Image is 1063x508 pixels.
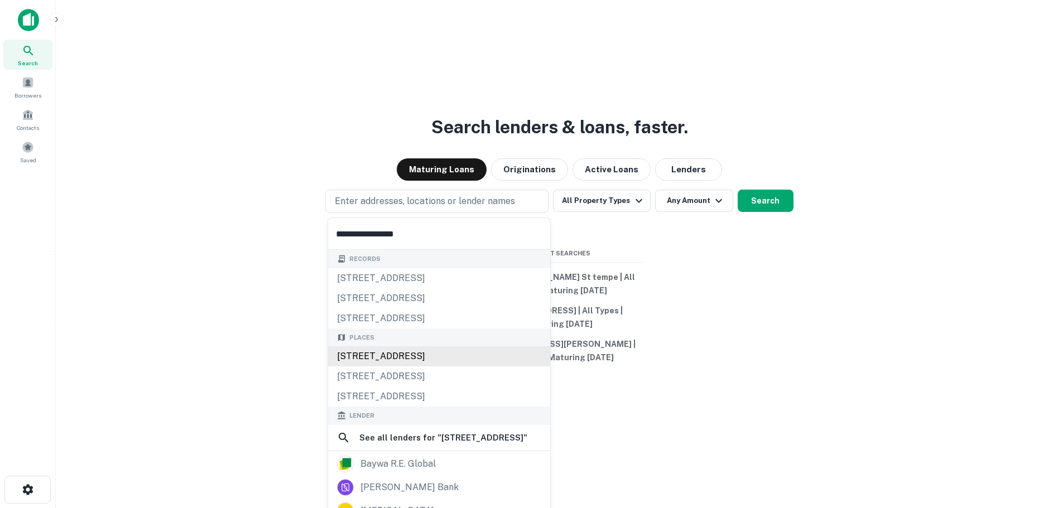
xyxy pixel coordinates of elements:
button: Maturing Loans [397,158,487,181]
a: Search [3,40,52,70]
span: Borrowers [15,91,41,100]
span: Saved [20,156,36,165]
h3: Search lenders & loans, faster. [431,114,688,141]
div: [STREET_ADDRESS] [328,346,550,366]
button: [STREET_ADDRESS][PERSON_NAME] | All Types | Maturing [DATE] [476,334,643,367]
div: [STREET_ADDRESS] [328,386,550,407]
button: Active Loans [573,158,651,181]
a: baywa r.e. global [328,452,550,476]
button: Originations [491,158,568,181]
div: [STREET_ADDRESS] [328,366,550,386]
span: Search [18,59,38,67]
p: Enter addresses, locations or lender names [335,195,515,208]
button: 1248 E [PERSON_NAME] St tempe | All Types | Maturing [DATE] [476,267,643,301]
button: Enter addresses, locations or lender names [325,190,549,213]
span: Contacts [17,123,39,132]
button: Lenders [655,158,722,181]
div: baywa r.e. global [360,456,436,472]
img: picture [338,480,353,495]
div: [STREET_ADDRESS] [328,268,550,288]
img: capitalize-icon.png [18,9,39,31]
span: Recent Searches [476,249,643,258]
div: [PERSON_NAME] bank [360,479,459,496]
a: [PERSON_NAME] bank [328,476,550,499]
button: Search [738,190,793,212]
button: All Property Types [553,190,650,212]
button: [STREET_ADDRESS] | All Types | Maturing [DATE] [476,301,643,334]
span: Places [349,333,374,342]
a: Contacts [3,104,52,134]
a: Borrowers [3,72,52,102]
iframe: Chat Widget [1007,419,1063,472]
span: Records [349,254,381,264]
div: [STREET_ADDRESS] [328,308,550,328]
a: Saved [3,137,52,167]
span: Lender [349,411,374,420]
div: [STREET_ADDRESS] [328,288,550,308]
img: picture [338,456,353,472]
button: Any Amount [655,190,733,212]
h6: See all lenders for " [STREET_ADDRESS] " [359,431,527,444]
